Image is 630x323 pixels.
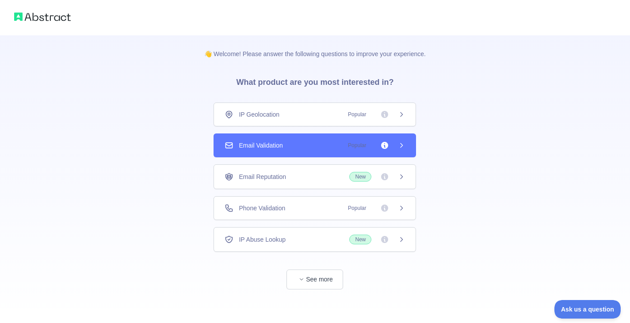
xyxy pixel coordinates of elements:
[239,204,285,213] span: Phone Validation
[343,204,371,213] span: Popular
[343,110,371,119] span: Popular
[239,172,286,181] span: Email Reputation
[343,141,371,150] span: Popular
[286,270,343,289] button: See more
[14,11,71,23] img: Abstract logo
[190,35,440,58] p: 👋 Welcome! Please answer the following questions to improve your experience.
[554,300,621,319] iframe: Toggle Customer Support
[239,235,286,244] span: IP Abuse Lookup
[222,58,408,103] h3: What product are you most interested in?
[239,141,283,150] span: Email Validation
[349,235,371,244] span: New
[349,172,371,182] span: New
[239,110,279,119] span: IP Geolocation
